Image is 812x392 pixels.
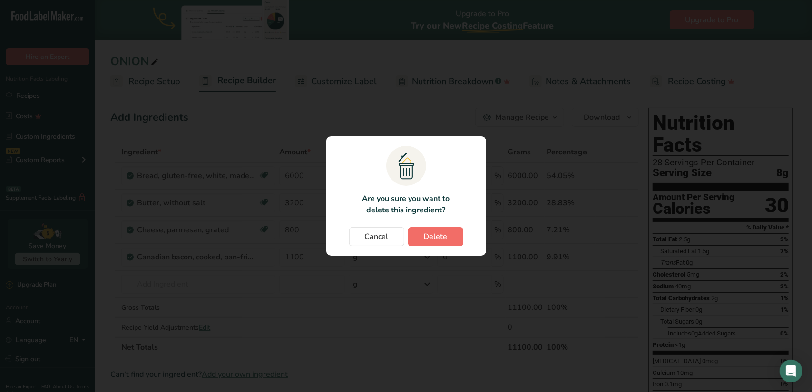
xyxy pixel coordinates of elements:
[424,231,448,242] span: Delete
[365,231,389,242] span: Cancel
[408,227,463,246] button: Delete
[349,227,404,246] button: Cancel
[357,193,455,216] p: Are you sure you want to delete this ingredient?
[780,360,802,382] div: Open Intercom Messenger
